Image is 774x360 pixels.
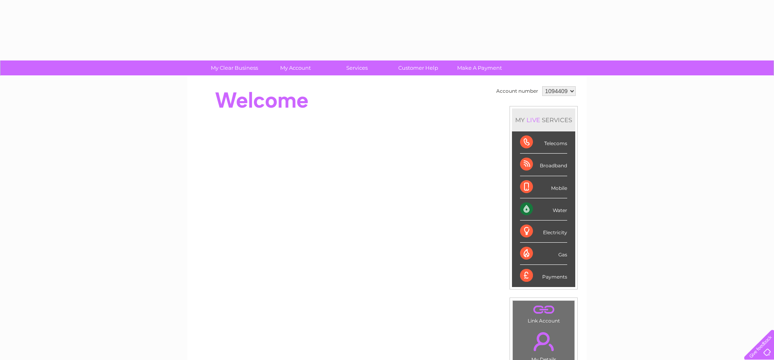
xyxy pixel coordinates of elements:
div: Payments [520,265,567,287]
div: Electricity [520,221,567,243]
a: My Account [262,60,329,75]
a: . [515,303,572,317]
a: Customer Help [385,60,451,75]
div: Mobile [520,176,567,198]
div: Water [520,198,567,221]
td: Link Account [512,300,575,326]
a: My Clear Business [201,60,268,75]
a: Make A Payment [446,60,513,75]
td: Account number [494,84,540,98]
a: Services [324,60,390,75]
div: MY SERVICES [512,108,575,131]
div: Broadband [520,154,567,176]
div: Telecoms [520,131,567,154]
div: LIVE [525,116,542,124]
a: . [515,327,572,356]
div: Gas [520,243,567,265]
